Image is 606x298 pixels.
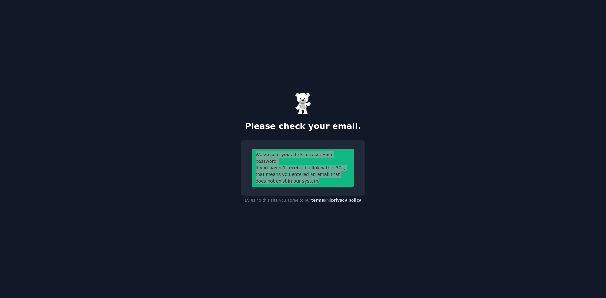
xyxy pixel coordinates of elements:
div: If you haven't received a link within 30s, that means you entered an email that does not exist in... [256,165,351,184]
div: We’ve sent you a link to reset your password. [256,151,351,165]
h2: Please check your email. [241,121,365,131]
img: Gummy Bear [295,93,311,115]
a: privacy policy [331,198,361,202]
a: terms [311,198,324,202]
div: By using this site you agree to our and [241,196,365,206]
